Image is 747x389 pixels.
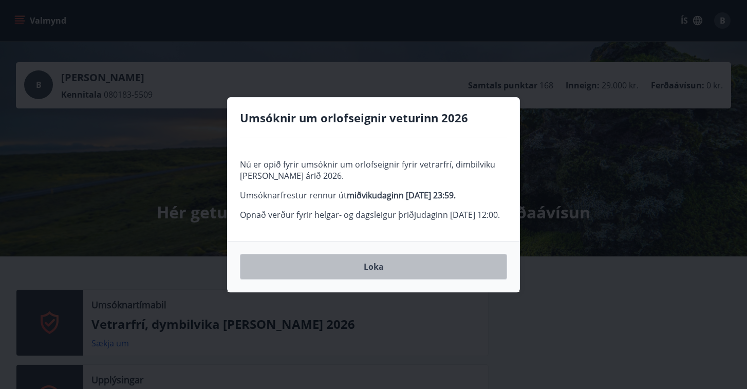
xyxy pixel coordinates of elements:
p: Nú er opið fyrir umsóknir um orlofseignir fyrir vetrarfrí, dimbilviku [PERSON_NAME] árið 2026. [240,159,507,181]
h4: Umsóknir um orlofseignir veturinn 2026 [240,110,507,125]
p: Umsóknarfrestur rennur út [240,190,507,201]
strong: miðvikudaginn [DATE] 23:59. [347,190,456,201]
p: Opnað verður fyrir helgar- og dagsleigur þriðjudaginn [DATE] 12:00. [240,209,507,220]
button: Loka [240,254,507,280]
